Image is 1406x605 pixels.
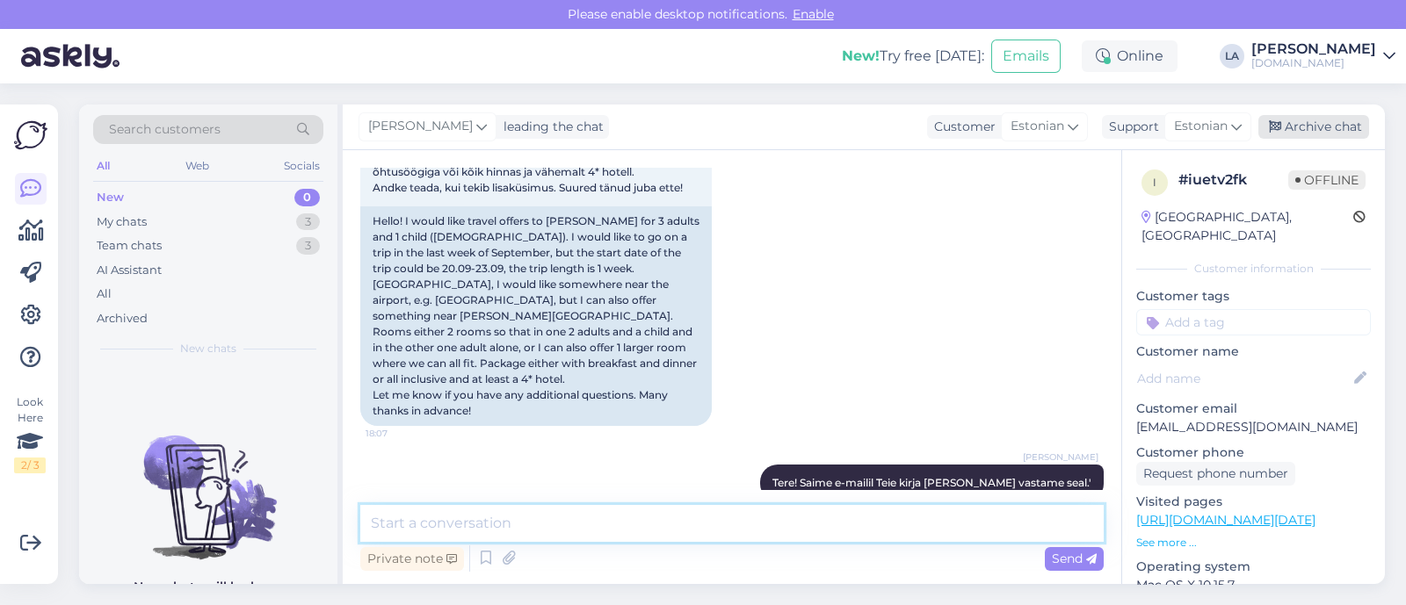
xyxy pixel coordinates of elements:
[14,119,47,152] img: Askly Logo
[1288,170,1366,190] span: Offline
[296,213,320,231] div: 3
[1137,369,1351,388] input: Add name
[842,47,880,64] b: New!
[772,476,1091,489] span: Tere! Saime e-mailil Teie kirja [PERSON_NAME] vastame seal.'
[294,189,320,206] div: 0
[1251,42,1376,56] div: [PERSON_NAME]
[1082,40,1178,72] div: Online
[360,547,464,571] div: Private note
[1136,400,1371,418] p: Customer email
[1174,117,1228,136] span: Estonian
[97,285,112,303] div: All
[97,189,124,206] div: New
[1251,42,1395,70] a: [PERSON_NAME][DOMAIN_NAME]
[14,457,46,473] div: 2 / 3
[14,394,46,473] div: Look Here
[1023,450,1098,464] span: [PERSON_NAME]
[360,206,712,426] div: Hello! I would like travel offers to [PERSON_NAME] for 3 adults and 1 child ([DEMOGRAPHIC_DATA])....
[787,6,839,22] span: Enable
[991,40,1061,73] button: Emails
[1136,342,1371,361] p: Customer name
[109,120,221,139] span: Search customers
[1136,512,1315,528] a: [URL][DOMAIN_NAME][DATE]
[927,118,996,136] div: Customer
[1220,44,1244,68] div: LA
[842,46,984,67] div: Try free [DATE]:
[1153,176,1156,189] span: i
[496,118,604,136] div: leading the chat
[134,578,283,596] p: New chats will be here.
[180,341,236,357] span: New chats
[1136,493,1371,511] p: Visited pages
[1258,115,1369,139] div: Archive chat
[368,117,473,136] span: [PERSON_NAME]
[1136,535,1371,551] p: See more ...
[296,237,320,255] div: 3
[366,427,431,440] span: 18:07
[1136,287,1371,306] p: Customer tags
[1136,462,1295,486] div: Request phone number
[97,310,148,328] div: Archived
[182,155,213,177] div: Web
[1136,443,1371,462] p: Customer phone
[97,262,162,279] div: AI Assistant
[97,213,147,231] div: My chats
[97,237,162,255] div: Team chats
[1102,118,1159,136] div: Support
[1136,558,1371,576] p: Operating system
[1136,418,1371,436] p: [EMAIL_ADDRESS][DOMAIN_NAME]
[280,155,323,177] div: Socials
[93,155,113,177] div: All
[1136,576,1371,594] p: Mac OS X 10.15.7
[1052,551,1097,566] span: Send
[79,404,337,562] img: No chats
[1136,309,1371,335] input: Add a tag
[1141,208,1353,245] div: [GEOGRAPHIC_DATA], [GEOGRAPHIC_DATA]
[1136,261,1371,277] div: Customer information
[1251,56,1376,70] div: [DOMAIN_NAME]
[1011,117,1064,136] span: Estonian
[1178,169,1288,191] div: # iuetv2fk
